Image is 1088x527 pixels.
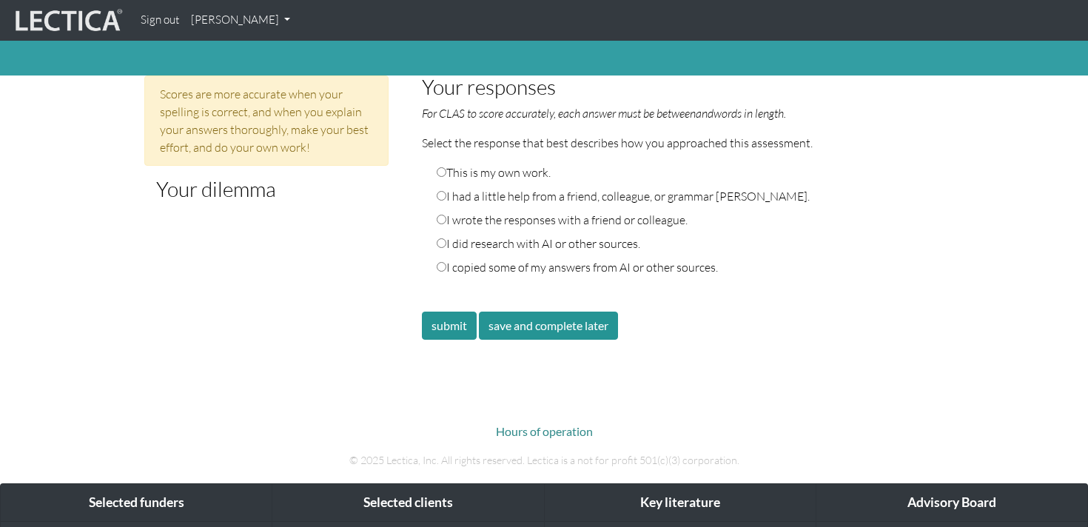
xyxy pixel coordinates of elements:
[437,235,640,252] label: I did research with AI or other sources.
[156,178,377,201] h3: Your dilemma
[437,262,446,272] input: I copied some of my answers from AI or other sources.
[545,484,816,522] div: Key literature
[437,187,810,205] label: I had a little help from a friend, colleague, or grammar [PERSON_NAME].
[479,312,618,340] button: save and complete later
[144,75,389,166] div: Scores are more accurate when your spelling is correct, and when you explain your answers thoroug...
[1,484,272,522] div: Selected funders
[272,484,543,522] div: Selected clients
[135,6,185,35] a: Sign out
[816,484,1087,522] div: Advisory Board
[422,106,786,121] em: For CLAS to score accurately, each answer must be between and words in length.
[422,134,910,152] p: Select the response that best describes how you approached this assessment.
[12,7,123,35] img: lecticalive
[437,191,446,201] input: I had a little help from a friend, colleague, or grammar [PERSON_NAME].
[437,258,718,276] label: I copied some of my answers from AI or other sources.
[437,211,688,229] label: I wrote the responses with a friend or colleague.
[437,215,446,224] input: I wrote the responses with a friend or colleague.
[496,424,593,438] a: Hours of operation
[437,164,551,181] label: This is my own work.
[437,167,446,177] input: This is my own work.
[422,75,910,98] h3: Your responses
[185,6,296,35] a: [PERSON_NAME]
[133,452,955,469] p: © 2025 Lectica, Inc. All rights reserved. Lectica is a not for profit 501(c)(3) corporation.
[437,238,446,248] input: I did research with AI or other sources.
[422,312,477,340] button: submit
